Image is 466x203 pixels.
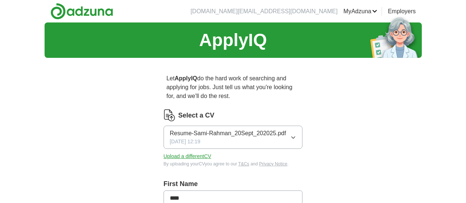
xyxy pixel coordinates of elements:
[164,109,175,121] img: CV Icon
[164,71,303,104] p: Let do the hard work of searching and applying for jobs. Just tell us what you're looking for, an...
[170,129,286,138] span: Resume-Sami-Rahman_20Sept_202025.pdf
[164,126,303,149] button: Resume-Sami-Rahman_20Sept_202025.pdf[DATE] 12:19
[164,161,303,167] div: By uploading your CV you agree to our and .
[238,161,249,167] a: T&Cs
[164,153,211,160] button: Upload a differentCV
[178,111,214,120] label: Select a CV
[164,179,303,189] label: First Name
[190,7,337,16] li: [DOMAIN_NAME][EMAIL_ADDRESS][DOMAIN_NAME]
[50,3,113,20] img: Adzuna logo
[199,27,267,53] h1: ApplyIQ
[175,75,197,81] strong: ApplyIQ
[343,7,377,16] a: MyAdzuna
[259,161,287,167] a: Privacy Notice
[170,138,200,146] span: [DATE] 12:19
[388,7,416,16] a: Employers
